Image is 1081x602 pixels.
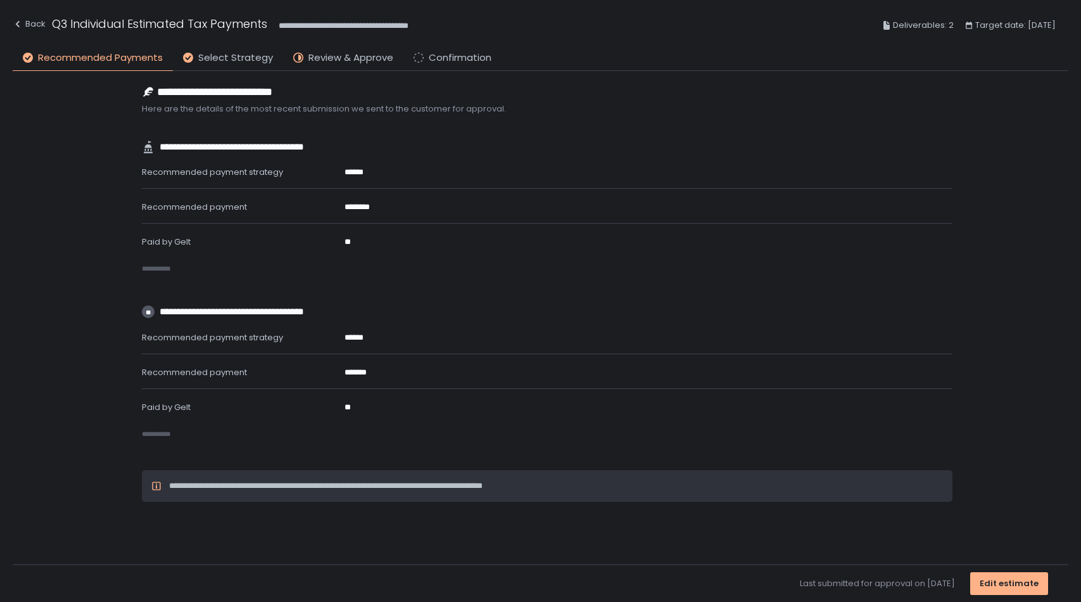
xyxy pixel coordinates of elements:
span: Recommended Payments [38,51,163,65]
span: Recommended payment strategy [142,166,283,178]
span: Paid by Gelt [142,401,191,413]
span: Deliverables: 2 [893,18,954,33]
div: Edit estimate [980,578,1039,589]
span: Review & Approve [308,51,393,65]
button: Edit estimate [970,572,1048,595]
h1: Q3 Individual Estimated Tax Payments [52,15,267,32]
span: Recommended payment [142,201,247,213]
span: Confirmation [429,51,491,65]
span: Recommended payment [142,366,247,378]
span: Select Strategy [198,51,273,65]
div: Back [13,16,46,32]
span: Last submitted for approval on [DATE] [800,578,955,589]
span: Target date: [DATE] [975,18,1056,33]
span: Paid by Gelt [142,236,191,248]
span: Here are the details of the most recent submission we sent to the customer for approval. [142,103,952,115]
span: Recommended payment strategy [142,331,283,343]
button: Back [13,15,46,36]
